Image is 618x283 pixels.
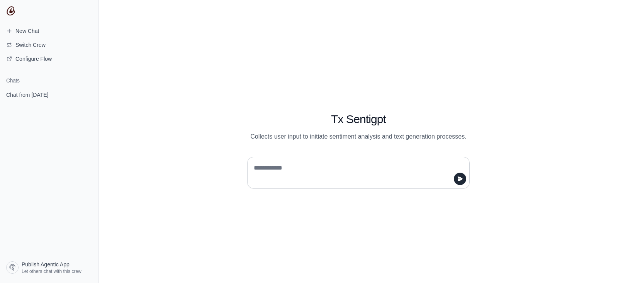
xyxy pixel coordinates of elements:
[15,41,46,49] span: Switch Crew
[15,55,52,63] span: Configure Flow
[247,112,470,126] h1: Tx Sentigpt
[22,261,70,268] span: Publish Agentic App
[22,268,81,274] span: Let others chat with this crew
[3,25,95,37] a: New Chat
[247,132,470,141] p: Collects user input to initiate sentiment analysis and text generation processes.
[3,53,95,65] a: Configure Flow
[15,27,39,35] span: New Chat
[6,6,15,15] img: CrewAI Logo
[3,258,95,277] a: Publish Agentic App Let others chat with this crew
[3,39,95,51] button: Switch Crew
[6,91,48,99] span: Chat from [DATE]
[3,87,95,102] a: Chat from [DATE]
